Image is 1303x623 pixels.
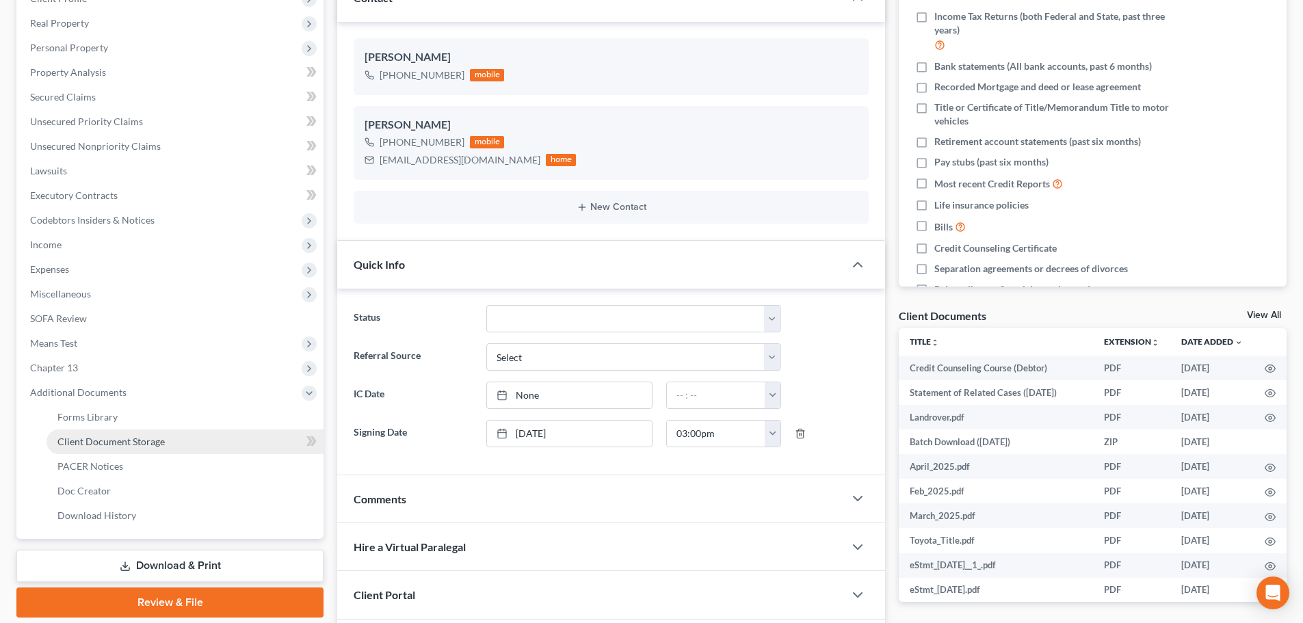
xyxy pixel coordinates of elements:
a: Download & Print [16,550,324,582]
span: Chapter 13 [30,362,78,373]
button: New Contact [365,202,858,213]
td: Toyota_Title.pdf [899,528,1093,553]
td: PDF [1093,528,1170,553]
td: March_2025.pdf [899,503,1093,528]
td: [DATE] [1170,405,1254,429]
div: [PHONE_NUMBER] [380,68,464,82]
td: eStmt_[DATE]__1_.pdf [899,553,1093,578]
label: Signing Date [347,420,479,447]
span: Comments [354,492,406,505]
span: Retirement account statements (past six months) [934,135,1141,148]
span: Codebtors Insiders & Notices [30,214,155,226]
a: Executory Contracts [19,183,324,208]
td: [DATE] [1170,553,1254,578]
span: Personal Property [30,42,108,53]
td: eStmt_[DATE].pdf [899,578,1093,602]
span: Expenses [30,263,69,275]
span: Means Test [30,337,77,349]
td: ZIP [1093,429,1170,454]
a: Client Document Storage [47,429,324,454]
a: Property Analysis [19,60,324,85]
td: PDF [1093,553,1170,578]
div: [PHONE_NUMBER] [380,135,464,149]
span: Credit Counseling Certificate [934,241,1057,255]
span: Forms Library [57,411,118,423]
span: Most recent Credit Reports [934,177,1050,191]
a: Extensionunfold_more [1104,336,1159,347]
a: Date Added expand_more [1181,336,1243,347]
i: expand_more [1235,339,1243,347]
a: PACER Notices [47,454,324,479]
td: [DATE] [1170,454,1254,479]
span: Income Tax Returns (both Federal and State, past three years) [934,10,1178,37]
i: unfold_more [1151,339,1159,347]
a: [DATE] [487,421,652,447]
span: Drivers license & social security card [934,282,1090,296]
span: Executory Contracts [30,189,118,201]
div: home [546,154,576,166]
span: Income [30,239,62,250]
td: April_2025.pdf [899,454,1093,479]
span: Recorded Mortgage and deed or lease agreement [934,80,1141,94]
a: Forms Library [47,405,324,429]
span: Separation agreements or decrees of divorces [934,262,1128,276]
td: PDF [1093,454,1170,479]
span: SOFA Review [30,313,87,324]
td: Statement of Related Cases ([DATE]) [899,380,1093,405]
div: mobile [470,69,504,81]
div: [EMAIL_ADDRESS][DOMAIN_NAME] [380,153,540,167]
a: Download History [47,503,324,528]
label: Referral Source [347,343,479,371]
td: [DATE] [1170,356,1254,380]
input: -- : -- [667,382,765,408]
a: SOFA Review [19,306,324,331]
input: -- : -- [667,421,765,447]
span: Life insurance policies [934,198,1029,212]
label: Status [347,305,479,332]
a: Review & File [16,587,324,618]
td: Landrover.pdf [899,405,1093,429]
td: [DATE] [1170,429,1254,454]
i: unfold_more [931,339,939,347]
span: Download History [57,509,136,521]
td: [DATE] [1170,380,1254,405]
span: Bills [934,220,953,234]
td: Batch Download ([DATE]) [899,429,1093,454]
td: PDF [1093,503,1170,528]
a: Titleunfold_more [910,336,939,347]
span: Miscellaneous [30,288,91,300]
a: None [487,382,652,408]
span: Quick Info [354,258,405,271]
div: Client Documents [899,308,986,323]
td: PDF [1093,578,1170,602]
td: [DATE] [1170,479,1254,503]
span: Lawsuits [30,165,67,176]
td: [DATE] [1170,503,1254,528]
td: PDF [1093,356,1170,380]
span: Client Portal [354,588,415,601]
td: [DATE] [1170,528,1254,553]
span: Additional Documents [30,386,127,398]
td: Feb_2025.pdf [899,479,1093,503]
span: Bank statements (All bank accounts, past 6 months) [934,59,1152,73]
span: Secured Claims [30,91,96,103]
span: Doc Creator [57,485,111,496]
a: Doc Creator [47,479,324,503]
span: Client Document Storage [57,436,165,447]
div: Open Intercom Messenger [1256,576,1289,609]
span: Hire a Virtual Paralegal [354,540,466,553]
a: View All [1247,310,1281,320]
span: Pay stubs (past six months) [934,155,1049,169]
span: Real Property [30,17,89,29]
td: PDF [1093,405,1170,429]
label: IC Date [347,382,479,409]
span: Title or Certificate of Title/Memorandum Title to motor vehicles [934,101,1178,128]
td: PDF [1093,380,1170,405]
a: Lawsuits [19,159,324,183]
div: mobile [470,136,504,148]
td: PDF [1093,479,1170,503]
div: [PERSON_NAME] [365,49,858,66]
span: Unsecured Priority Claims [30,116,143,127]
div: [PERSON_NAME] [365,117,858,133]
span: PACER Notices [57,460,123,472]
